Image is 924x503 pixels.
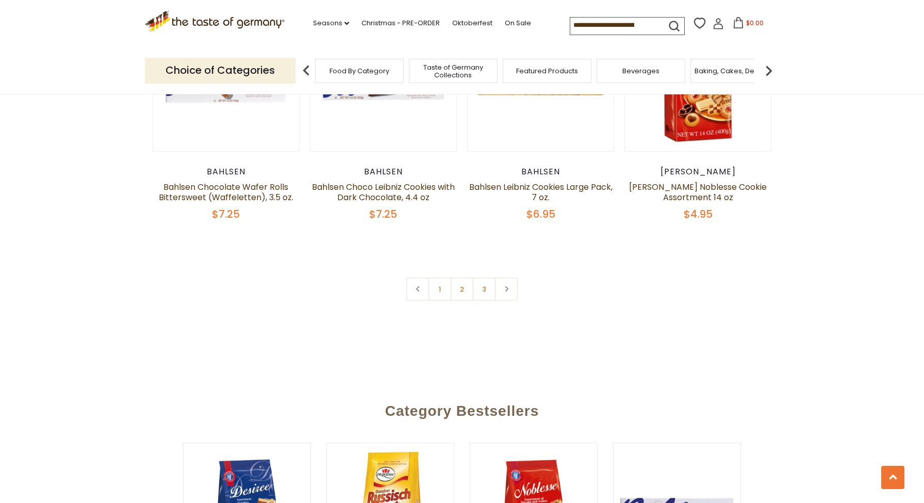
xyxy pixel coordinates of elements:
div: Bahlsen [153,167,300,177]
img: next arrow [758,60,779,81]
a: Baking, Cakes, Desserts [695,67,774,75]
span: $7.25 [369,207,397,221]
a: Oktoberfest [452,18,492,29]
img: previous arrow [296,60,317,81]
a: Bahlsen Leibniz Cookies Large Pack, 7 oz. [469,181,613,203]
p: Choice of Categories [145,58,295,83]
a: 1 [428,278,452,301]
div: [PERSON_NAME] [624,167,771,177]
span: $6.95 [526,207,555,221]
a: Featured Products [516,67,578,75]
a: Bahlsen Choco Leibniz Cookies with Dark Chocolate, 4.4 oz [312,181,455,203]
a: 3 [473,278,496,301]
a: Beverages [622,67,659,75]
div: Bahlsen [467,167,614,177]
a: Food By Category [329,67,389,75]
a: Christmas - PRE-ORDER [361,18,440,29]
a: Taste of Germany Collections [412,63,494,79]
div: Category Bestsellers [104,387,820,430]
a: [PERSON_NAME] Noblesse Cookie Assortment 14 oz [629,181,767,203]
a: 2 [451,278,474,301]
button: $0.00 [726,17,770,33]
div: Bahlsen [310,167,457,177]
span: $0.00 [746,19,764,27]
span: $7.25 [212,207,240,221]
a: Bahlsen Chocolate Wafer Rolls Bittersweet (Waffeletten), 3.5 oz. [159,181,293,203]
a: Seasons [313,18,349,29]
a: On Sale [505,18,531,29]
span: $4.95 [684,207,713,221]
